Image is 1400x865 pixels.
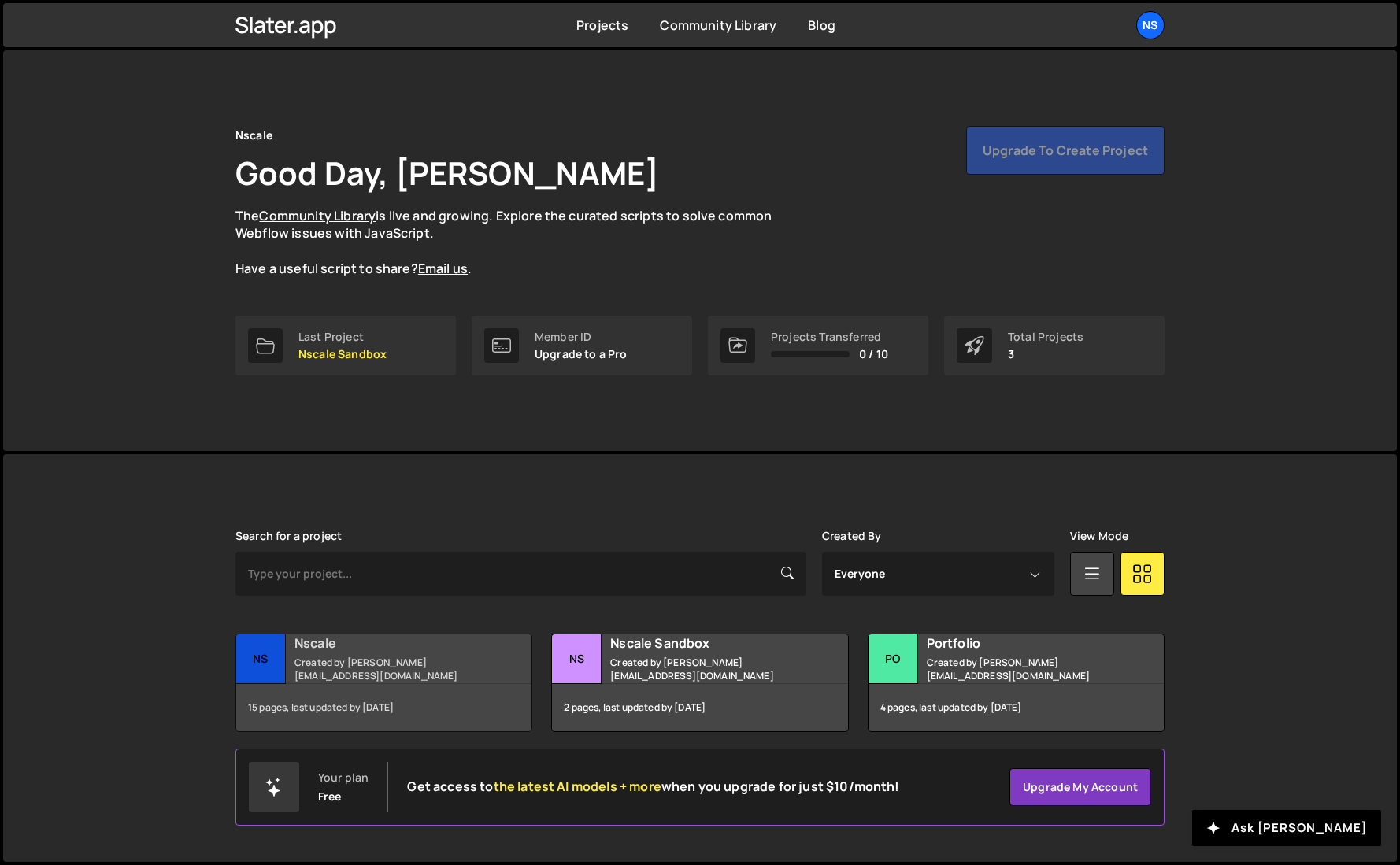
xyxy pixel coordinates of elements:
a: Projects [576,17,628,34]
label: Created By [822,530,882,542]
p: Nscale Sandbox [298,348,387,360]
h2: Portfolio [927,634,1117,652]
div: 4 pages, last updated by [DATE] [869,684,1164,731]
label: Search for a project [235,530,342,542]
div: Free [318,790,342,803]
div: Ns [552,634,602,684]
h2: Nscale Sandbox [610,634,800,652]
button: Ask [PERSON_NAME] [1192,810,1381,846]
p: 3 [1008,348,1083,360]
a: Community Library [660,17,776,34]
a: Po Portfolio Created by [PERSON_NAME][EMAIL_ADDRESS][DOMAIN_NAME] 4 pages, last updated by [DATE] [868,634,1165,732]
p: Upgrade to a Pro [535,348,628,360]
input: Type your project... [235,552,806,596]
a: Email us [418,260,468,277]
h1: Good Day, [PERSON_NAME] [235,151,659,194]
a: Upgrade my account [1009,768,1151,806]
div: Member ID [535,331,628,343]
div: 2 pages, last updated by [DATE] [552,684,847,731]
div: Last Project [298,331,387,343]
div: Total Projects [1008,331,1083,343]
div: Projects Transferred [771,331,888,343]
a: Ns Nscale Created by [PERSON_NAME][EMAIL_ADDRESS][DOMAIN_NAME] 15 pages, last updated by [DATE] [235,634,532,732]
div: Nscale [235,126,272,145]
div: Ns [236,634,286,684]
div: Po [869,634,918,684]
span: the latest AI models + more [494,778,661,795]
small: Created by [PERSON_NAME][EMAIL_ADDRESS][DOMAIN_NAME] [294,656,484,682]
label: View Mode [1070,530,1128,542]
a: Blog [808,17,835,34]
span: 0 / 10 [859,348,888,360]
a: Ns [1136,11,1165,39]
div: 15 pages, last updated by [DATE] [236,684,531,731]
a: Ns Nscale Sandbox Created by [PERSON_NAME][EMAIL_ADDRESS][DOMAIN_NAME] 2 pages, last updated by [... [551,634,848,732]
small: Created by [PERSON_NAME][EMAIL_ADDRESS][DOMAIN_NAME] [610,656,800,682]
a: Last Project Nscale Sandbox [235,316,456,375]
small: Created by [PERSON_NAME][EMAIL_ADDRESS][DOMAIN_NAME] [927,656,1117,682]
a: Community Library [259,207,376,224]
p: The is live and growing. Explore the curated scripts to solve common Webflow issues with JavaScri... [235,207,802,278]
h2: Get access to when you upgrade for just $10/month! [407,779,899,794]
div: Your plan [318,771,369,784]
h2: Nscale [294,634,484,652]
